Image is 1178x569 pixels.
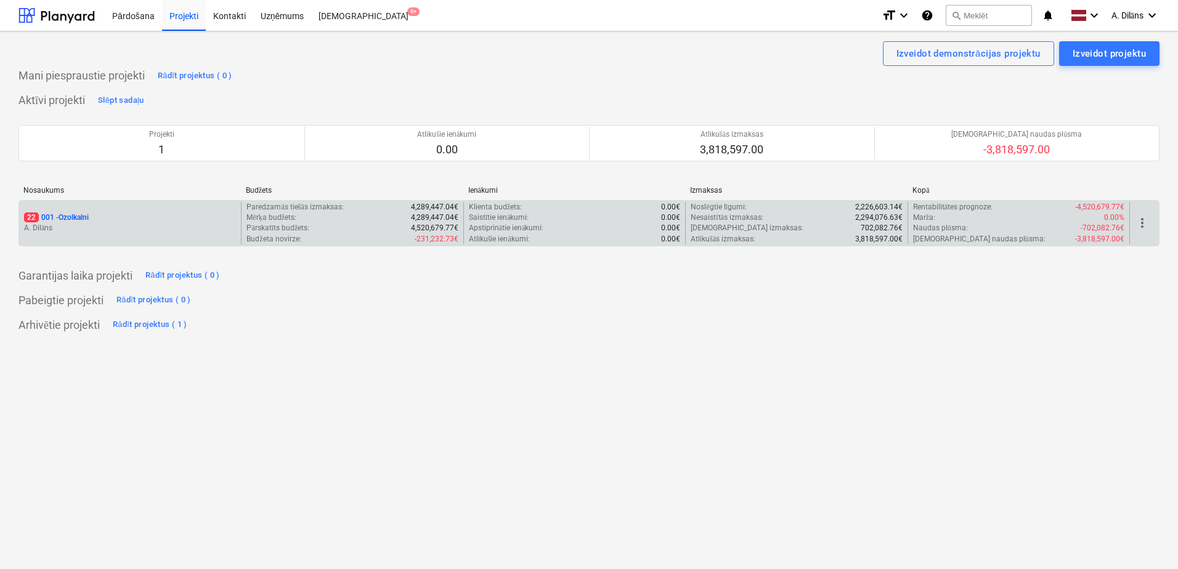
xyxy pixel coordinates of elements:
[24,212,89,223] p: 001 - Ozolkalni
[912,186,1125,195] div: Kopā
[691,202,747,212] p: Noslēgtie līgumi :
[149,129,174,140] p: Projekti
[24,212,39,222] span: 22
[951,10,961,20] span: search
[1042,8,1054,23] i: notifications
[700,129,763,140] p: Atlikušās izmaksas
[690,186,903,195] div: Izmaksas
[1087,8,1102,23] i: keyboard_arrow_down
[691,212,763,223] p: Nesaistītās izmaksas :
[24,223,236,233] p: A. Dilāns
[411,202,458,212] p: 4,289,447.04€
[661,202,680,212] p: 0.00€
[661,212,680,223] p: 0.00€
[691,223,803,233] p: [DEMOGRAPHIC_DATA] izmaksas :
[18,293,104,308] p: Pabeigtie projekti
[882,8,896,23] i: format_size
[469,212,529,223] p: Saistītie ienākumi :
[411,212,458,223] p: 4,289,447.04€
[1111,10,1143,21] span: A. Dilāns
[113,318,187,332] div: Rādīt projektus ( 1 )
[246,223,309,233] p: Pārskatīts budžets :
[661,234,680,244] p: 0.00€
[700,142,763,157] p: 3,818,597.00
[861,223,903,233] p: 702,082.76€
[855,212,903,223] p: 2,294,076.63€
[661,223,680,233] p: 0.00€
[896,8,911,23] i: keyboard_arrow_down
[417,129,476,140] p: Atlikušie ienākumi
[158,69,232,83] div: Rādīt projektus ( 0 )
[110,315,190,335] button: Rādīt projektus ( 1 )
[855,202,903,212] p: 2,226,603.14€
[246,212,296,223] p: Mērķa budžets :
[116,293,191,307] div: Rādīt projektus ( 0 )
[1116,510,1178,569] iframe: Chat Widget
[951,142,1082,157] p: -3,818,597.00
[113,291,194,310] button: Rādīt projektus ( 0 )
[946,5,1032,26] button: Meklēt
[417,142,476,157] p: 0.00
[1135,216,1150,230] span: more_vert
[155,66,235,86] button: Rādīt projektus ( 0 )
[913,202,993,212] p: Rentabilitātes prognoze :
[883,41,1054,66] button: Izveidot demonstrācijas projektu
[468,186,681,195] div: Ienākumi
[896,46,1041,62] div: Izveidot demonstrācijas projektu
[23,186,236,195] div: Nosaukums
[1075,234,1124,244] p: -3,818,597.00€
[18,93,85,108] p: Aktīvi projekti
[24,212,236,233] div: 22001 -OzolkalniA. Dilāns
[411,223,458,233] p: 4,520,679.77€
[18,68,145,83] p: Mani piespraustie projekti
[913,223,968,233] p: Naudas plūsma :
[142,266,223,286] button: Rādīt projektus ( 0 )
[18,318,100,333] p: Arhivētie projekti
[855,234,903,244] p: 3,818,597.00€
[246,186,458,195] div: Budžets
[149,142,174,157] p: 1
[913,212,935,223] p: Marža :
[951,129,1082,140] p: [DEMOGRAPHIC_DATA] naudas plūsma
[98,94,144,108] div: Slēpt sadaļu
[415,234,458,244] p: -231,232.73€
[921,8,933,23] i: Zināšanu pamats
[469,223,544,233] p: Apstiprinātie ienākumi :
[1075,202,1124,212] p: -4,520,679.77€
[18,268,132,283] p: Garantijas laika projekti
[145,268,220,283] div: Rādīt projektus ( 0 )
[1073,46,1146,62] div: Izveidot projektu
[1081,223,1124,233] p: -702,082.76€
[469,202,522,212] p: Klienta budžets :
[407,7,420,16] span: 9+
[1104,212,1124,223] p: 0.00%
[246,234,301,244] p: Budžeta novirze :
[691,234,755,244] p: Atlikušās izmaksas :
[246,202,343,212] p: Paredzamās tiešās izmaksas :
[1145,8,1160,23] i: keyboard_arrow_down
[1059,41,1160,66] button: Izveidot projektu
[95,91,147,110] button: Slēpt sadaļu
[469,234,530,244] p: Atlikušie ienākumi :
[913,234,1046,244] p: [DEMOGRAPHIC_DATA] naudas plūsma :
